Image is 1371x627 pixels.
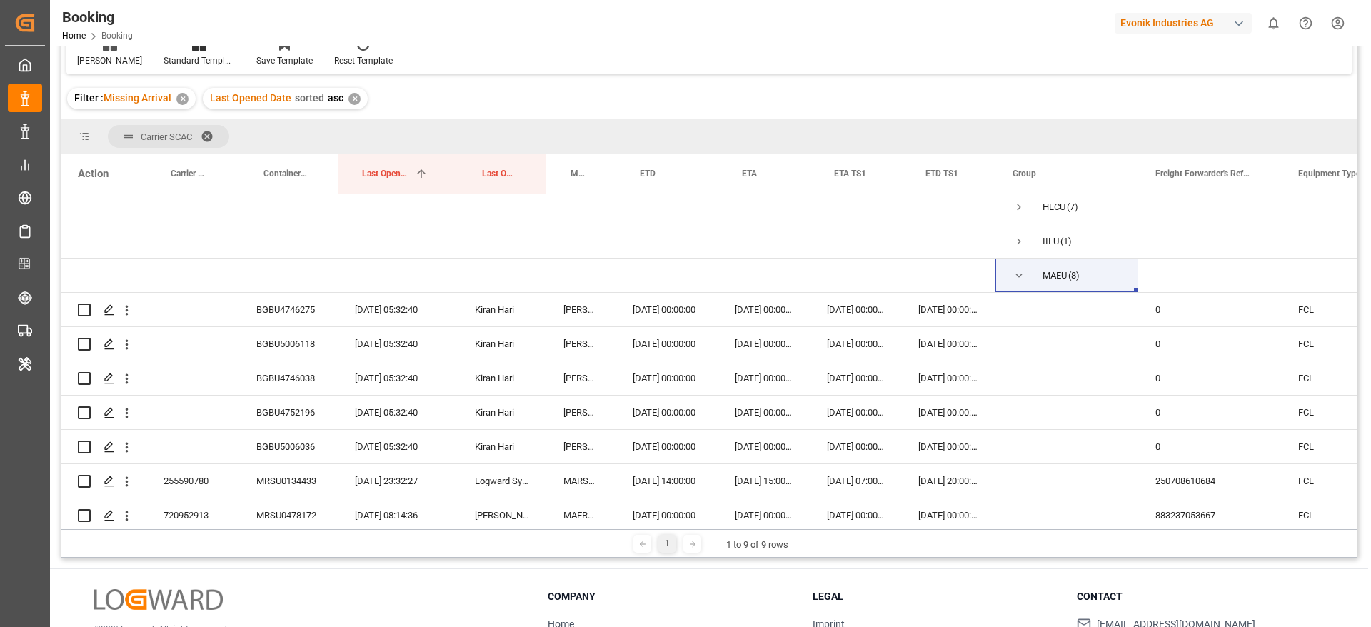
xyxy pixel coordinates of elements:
div: [DATE] 00:00:00 [718,430,810,463]
div: [DATE] 05:32:40 [338,293,458,326]
div: [DATE] 05:32:40 [338,327,458,361]
span: Missing Arrival [104,92,171,104]
div: Reset Template [334,54,393,67]
div: MRSU0134433 [239,464,338,498]
button: Help Center [1290,7,1322,39]
div: 0 [1138,327,1281,361]
h3: Legal [813,589,1060,604]
div: [DATE] 00:00:00 [616,327,718,361]
div: BGBU4746275 [239,293,338,326]
div: [DATE] 00:00:00 [718,293,810,326]
span: (7) [1067,191,1078,224]
div: BGBU4752196 [239,396,338,429]
div: [DATE] 00:00:00 [616,293,718,326]
div: Logward System [458,464,546,498]
div: [PERSON_NAME] [546,327,616,361]
div: [DATE] 00:00:00 [810,396,901,429]
div: [DATE] 00:00:00 [718,327,810,361]
span: Last Opened By [482,169,516,179]
button: Evonik Industries AG [1115,9,1257,36]
div: [DATE] 00:00:00 [718,396,810,429]
div: [DATE] 00:00:00 [901,361,995,395]
div: MAERSK BULAN [546,498,616,532]
span: (1) [1060,225,1072,258]
div: [DATE] 00:00:00 [616,498,718,532]
div: ✕ [176,93,189,105]
div: [DATE] 05:32:40 [338,396,458,429]
div: 0 [1138,293,1281,326]
div: Kiran Hari [458,293,546,326]
div: [PERSON_NAME] [458,498,546,532]
div: Kiran Hari [458,396,546,429]
div: [DATE] 05:32:40 [338,361,458,395]
span: Last Opened Date [362,169,409,179]
div: [DATE] 00:00:00 [616,430,718,463]
div: [DATE] 00:00:00 [901,498,995,532]
div: [DATE] 05:32:40 [338,430,458,463]
div: IILU [1043,225,1059,258]
span: ETD [640,169,656,179]
span: Main Vessel and Vessel Imo [571,169,586,179]
div: [DATE] 00:00:00 [901,430,995,463]
span: Container No. [263,169,308,179]
div: MAEU [1043,259,1067,292]
span: (8) [1068,259,1080,292]
div: 0 [1138,396,1281,429]
div: [DATE] 00:00:00 [901,396,995,429]
div: [PERSON_NAME] [546,396,616,429]
div: Press SPACE to select this row. [61,293,995,327]
div: [PERSON_NAME] [546,293,616,326]
div: Press SPACE to select this row. [61,361,995,396]
div: Press SPACE to select this row. [61,190,995,224]
div: Kiran Hari [458,361,546,395]
div: [DATE] 00:00:00 [901,327,995,361]
div: [DATE] 14:00:00 [616,464,718,498]
span: ETA [742,169,757,179]
div: [DATE] 08:14:36 [338,498,458,532]
div: Booking [62,6,133,28]
div: [DATE] 00:00:00 [616,361,718,395]
div: 1 [658,535,676,553]
div: [DATE] 15:00:00 [718,464,810,498]
div: [PERSON_NAME] [546,430,616,463]
span: ETD TS1 [925,169,958,179]
span: Filter : [74,92,104,104]
div: [DATE] 00:00:00 [810,327,901,361]
div: [DATE] 00:00:00 [810,293,901,326]
div: 0 [1138,361,1281,395]
div: [DATE] 00:00:00 [810,498,901,532]
div: MRSU0478172 [239,498,338,532]
div: BGBU4746038 [239,361,338,395]
div: [DATE] 00:00:00 [718,498,810,532]
div: Press SPACE to select this row. [61,396,995,430]
div: [DATE] 00:00:00 [810,430,901,463]
span: Freight Forwarder's Reference No. [1155,169,1251,179]
div: [DATE] 00:00:00 [810,361,901,395]
div: Press SPACE to select this row. [61,327,995,361]
div: [DATE] 07:00:00 [810,464,901,498]
div: Standard Templates [164,54,235,67]
span: ETA TS1 [834,169,866,179]
div: BGBU5006036 [239,430,338,463]
h3: Contact [1077,589,1324,604]
span: Carrier SCAC [141,131,192,142]
div: Press SPACE to select this row. [61,224,995,259]
div: Kiran Hari [458,327,546,361]
div: 883237053667 [1138,498,1281,532]
span: Equipment Type [1298,169,1360,179]
div: MARSEILLE MAERSK [546,464,616,498]
div: [DATE] 23:32:27 [338,464,458,498]
div: 0 [1138,430,1281,463]
span: asc [328,92,343,104]
div: 720952913 [146,498,239,532]
div: [DATE] 00:00:00 [901,293,995,326]
div: Press SPACE to select this row. [61,259,995,293]
div: Evonik Industries AG [1115,13,1252,34]
div: [DATE] 00:00:00 [718,361,810,395]
div: 250708610684 [1138,464,1281,498]
div: [DATE] 00:00:00 [616,396,718,429]
img: Logward Logo [94,589,223,610]
div: Press SPACE to select this row. [61,498,995,533]
div: Save Template [256,54,313,67]
h3: Company [548,589,795,604]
